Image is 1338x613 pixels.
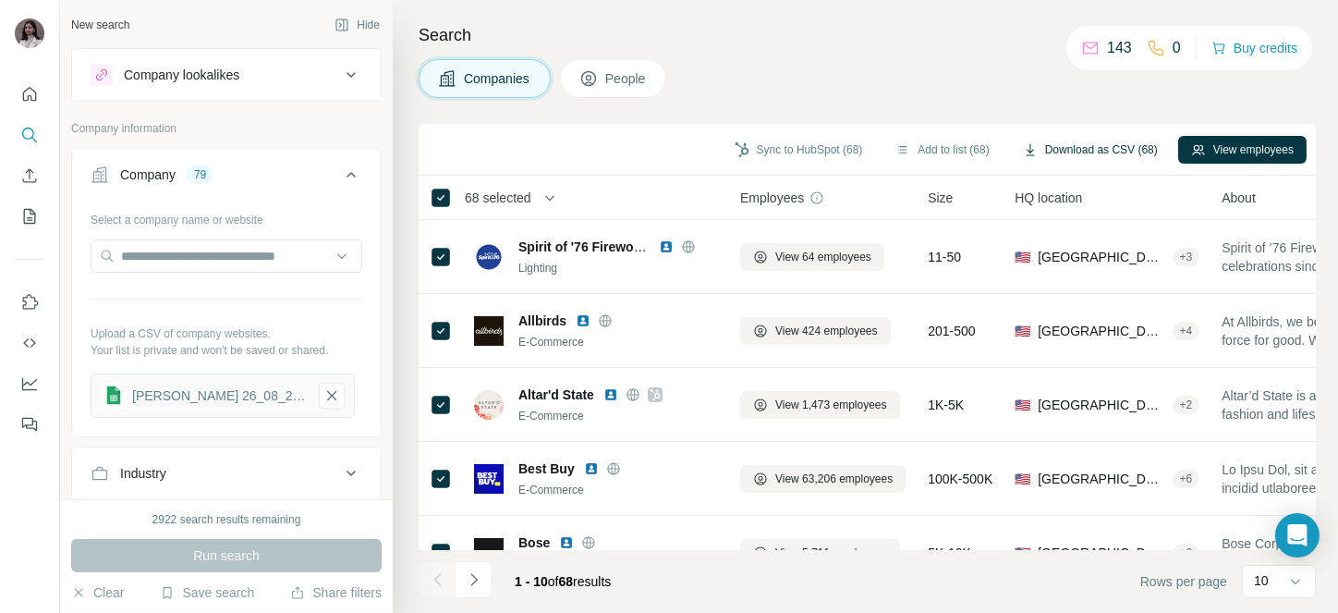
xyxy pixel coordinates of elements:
span: Rows per page [1140,572,1227,591]
button: Add to list (68) [882,136,1002,164]
p: Company information [71,120,382,137]
span: [GEOGRAPHIC_DATA], [US_STATE] [1038,544,1164,562]
span: View 5,711 employees [775,545,887,561]
span: results [515,574,611,589]
div: Open Intercom Messenger [1275,513,1320,558]
div: New search [71,17,129,33]
span: HQ location [1015,189,1082,207]
button: View 1,473 employees [740,391,900,419]
button: Search [15,118,44,152]
span: 🇺🇸 [1015,248,1030,266]
span: 🇺🇸 [1015,322,1030,340]
button: Share filters [290,583,382,602]
span: 🇺🇸 [1015,544,1030,562]
img: LinkedIn logo [559,535,574,550]
div: E-Commerce [518,334,718,350]
button: Company lookalikes [72,53,381,97]
div: [PERSON_NAME] 26_08_2025 - Sheet4 [132,386,306,405]
span: 68 selected [465,189,531,207]
div: E-Commerce [518,482,718,498]
button: Company79 [72,153,381,204]
button: Hide [322,11,393,39]
button: Use Surfe on LinkedIn [15,286,44,319]
button: Navigate to next page [456,561,493,598]
span: 🇺🇸 [1015,396,1030,414]
button: Sync to HubSpot (68) [722,136,876,164]
img: gsheets icon [101,383,127,409]
img: Logo of Allbirds [474,316,504,346]
span: 1K-5K [928,396,964,414]
span: 🇺🇸 [1015,470,1030,488]
img: Logo of Best Buy [474,464,504,494]
button: Quick start [15,78,44,111]
p: 0 [1173,37,1181,59]
span: People [605,69,648,88]
div: Select a company name or website [91,204,362,228]
span: View 424 employees [775,323,878,339]
span: Altar'd State [518,386,594,404]
div: 2922 search results remaining [152,511,301,528]
span: 201-500 [928,322,975,340]
img: Logo of Spirit of '76 Fireworks [474,242,504,272]
button: Clear [71,583,124,602]
button: View 5,711 employees [740,539,900,567]
span: [GEOGRAPHIC_DATA], [US_STATE] [1038,396,1164,414]
button: Save search [160,583,254,602]
div: E-Commerce [518,408,718,424]
span: [GEOGRAPHIC_DATA], [US_STATE] [1038,322,1164,340]
img: LinkedIn logo [659,239,674,254]
button: View 424 employees [740,317,891,345]
img: LinkedIn logo [576,313,590,328]
img: LinkedIn logo [603,387,618,402]
p: Upload a CSV of company websites. [91,325,362,342]
span: [GEOGRAPHIC_DATA] [1038,470,1164,488]
span: [GEOGRAPHIC_DATA], [US_STATE] [1038,248,1164,266]
p: Your list is private and won't be saved or shared. [91,342,362,359]
span: Allbirds [518,312,566,330]
button: My lists [15,200,44,233]
span: View 63,206 employees [775,471,893,487]
button: View 63,206 employees [740,465,906,493]
div: + 2 [1173,397,1200,413]
span: 68 [559,574,574,589]
span: Spirit of '76 Fireworks [518,239,653,254]
span: About [1222,189,1256,207]
span: Best Buy [518,460,575,478]
span: Companies [464,69,531,88]
div: Company lookalikes [124,66,239,84]
button: Use Surfe API [15,326,44,360]
div: 79 [187,166,213,183]
button: Download as CSV (68) [1010,136,1171,164]
span: 5K-10K [928,544,971,562]
img: LinkedIn logo [584,461,599,476]
img: Logo of Altar'd State [474,390,504,420]
span: Employees [740,189,804,207]
div: Lighting [518,260,718,276]
span: of [548,574,559,589]
img: Logo of Bose [474,538,504,568]
img: Avatar [15,18,44,48]
span: 1 - 10 [515,574,548,589]
button: Industry [72,451,381,496]
button: Enrich CSV [15,159,44,192]
button: View 64 employees [740,243,884,271]
div: Company [120,166,176,184]
button: Dashboard [15,367,44,400]
span: 100K-500K [928,470,992,488]
span: 11-50 [928,248,961,266]
h4: Search [419,22,1316,48]
button: Buy credits [1211,35,1297,61]
span: View 64 employees [775,249,871,265]
span: Bose [518,533,550,552]
p: 10 [1254,571,1269,590]
div: + 4 [1173,323,1200,339]
span: Size [928,189,953,207]
p: 143 [1107,37,1132,59]
div: + 2 [1173,545,1200,561]
div: + 3 [1173,249,1200,265]
span: View 1,473 employees [775,397,887,413]
button: Feedback [15,408,44,441]
button: View employees [1178,136,1307,164]
div: Industry [120,464,166,483]
div: + 6 [1173,471,1200,487]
